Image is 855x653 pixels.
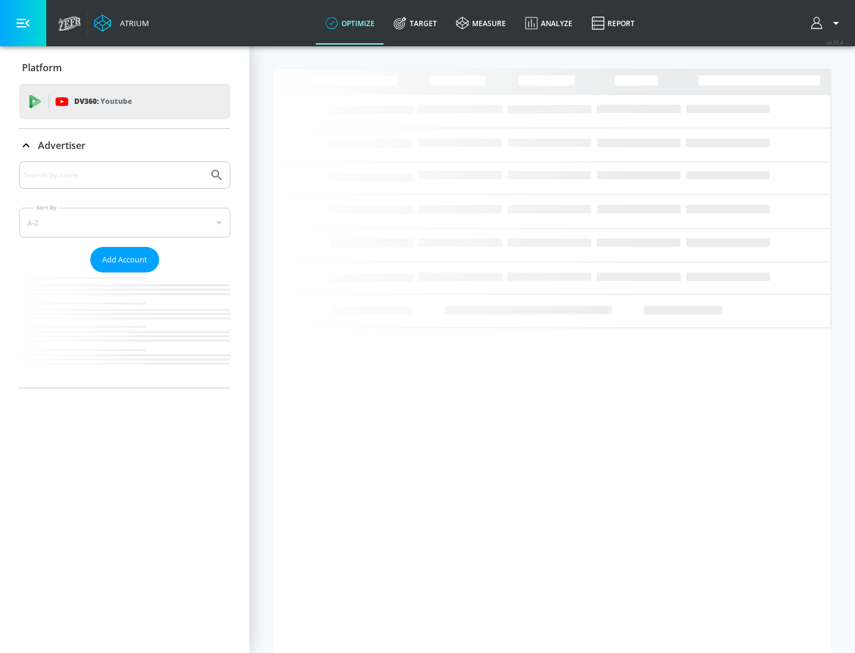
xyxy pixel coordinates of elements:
[115,18,149,28] div: Atrium
[90,247,159,272] button: Add Account
[582,2,644,45] a: Report
[826,39,843,46] span: v 4.25.4
[102,253,147,267] span: Add Account
[34,204,59,211] label: Sort By
[94,14,149,32] a: Atrium
[19,129,230,162] div: Advertiser
[19,161,230,388] div: Advertiser
[100,95,132,107] p: Youtube
[316,2,384,45] a: optimize
[19,84,230,119] div: DV360: Youtube
[19,208,230,237] div: A-Z
[22,61,62,74] p: Platform
[19,272,230,388] nav: list of Advertiser
[515,2,582,45] a: Analyze
[24,167,204,183] input: Search by name
[446,2,515,45] a: measure
[19,51,230,84] div: Platform
[384,2,446,45] a: Target
[74,95,132,108] p: DV360:
[38,139,85,152] p: Advertiser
